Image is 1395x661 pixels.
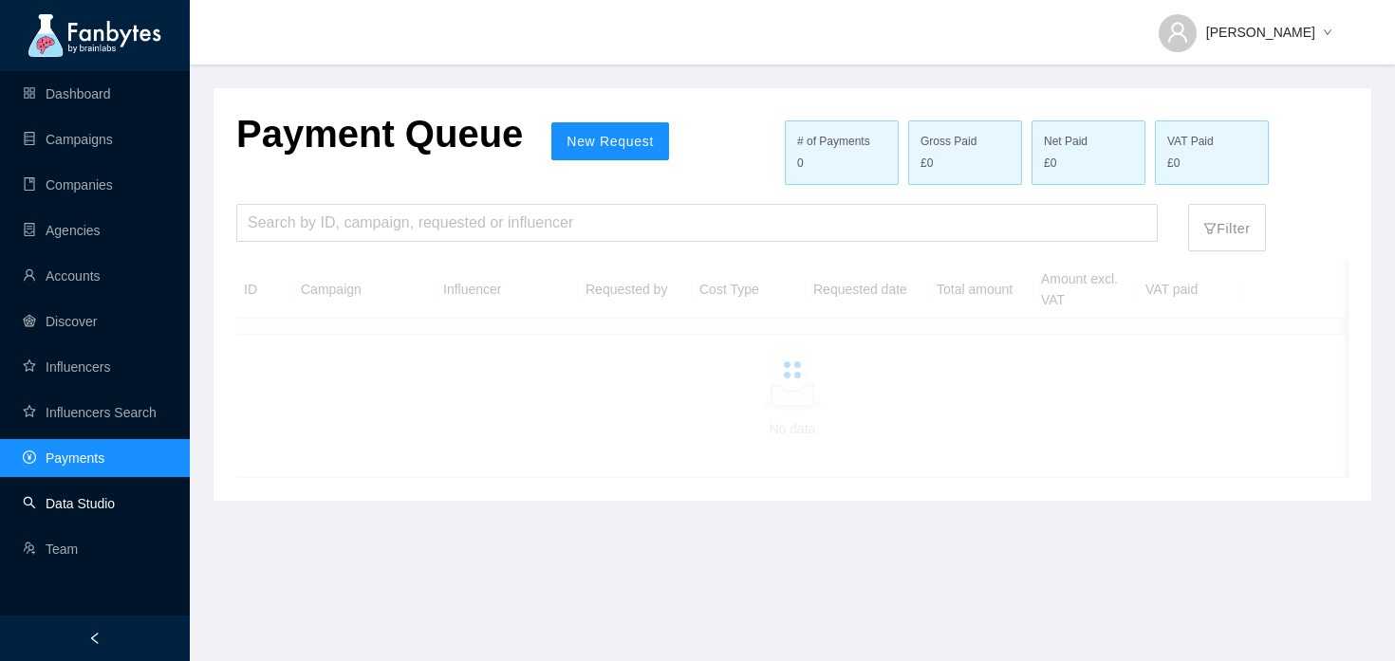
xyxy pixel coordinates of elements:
[23,496,115,511] a: searchData Studio
[88,632,102,645] span: left
[1144,9,1348,40] button: [PERSON_NAME]down
[23,314,97,329] a: radar-chartDiscover
[23,268,101,284] a: userAccounts
[23,177,113,193] a: bookCompanies
[797,133,886,151] div: # of Payments
[236,111,523,156] p: Payment Queue
[1167,155,1180,173] span: £0
[1167,133,1256,151] div: VAT Paid
[1203,209,1250,239] p: Filter
[23,132,113,147] a: databaseCampaigns
[551,122,669,160] button: New Request
[921,155,933,173] span: £0
[1323,28,1332,39] span: down
[1203,222,1217,235] span: filter
[23,405,157,420] a: starInfluencers Search
[797,156,804,170] span: 0
[23,86,111,101] a: appstoreDashboard
[1188,204,1265,251] button: filterFilter
[1044,133,1133,151] div: Net Paid
[1206,22,1315,43] span: [PERSON_NAME]
[23,359,110,375] a: starInfluencers
[23,450,104,466] a: pay-circlePayments
[23,223,101,238] a: containerAgencies
[1166,21,1189,44] span: user
[1044,155,1056,173] span: £0
[921,133,1010,151] div: Gross Paid
[567,134,654,149] span: New Request
[23,542,78,557] a: usergroup-addTeam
